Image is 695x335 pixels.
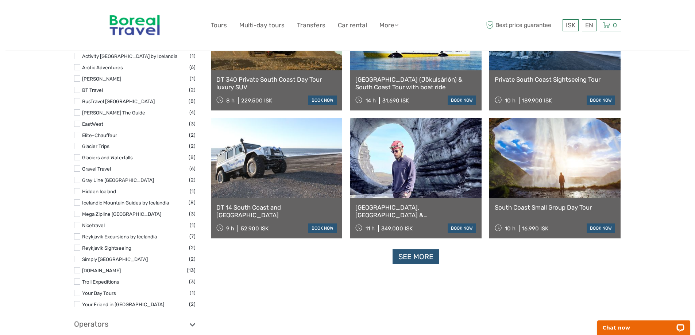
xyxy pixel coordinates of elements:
[82,245,131,251] a: Reykjavik Sightseeing
[189,164,196,173] span: (6)
[226,97,235,104] span: 8 h
[297,20,325,31] a: Transfers
[216,204,337,219] a: DT 14 South Coast and [GEOGRAPHIC_DATA]
[226,225,234,232] span: 9 h
[189,97,196,105] span: (8)
[189,63,196,71] span: (6)
[495,76,615,83] a: Private South Coast Sightseeing Tour
[189,120,196,128] span: (3)
[189,142,196,150] span: (2)
[82,256,148,262] a: Simply [GEOGRAPHIC_DATA]
[587,223,615,233] a: book now
[566,22,575,29] span: ISK
[189,153,196,161] span: (8)
[82,121,103,127] a: EastWest
[82,132,117,138] a: Elite-Chauffeur
[82,155,133,160] a: Glaciers and Waterfalls
[484,19,561,31] span: Best price guarantee
[592,312,695,335] iframe: LiveChat chat widget
[187,266,196,274] span: (13)
[366,97,376,104] span: 14 h
[190,74,196,83] span: (1)
[241,225,269,232] div: 52.900 ISK
[308,96,337,105] a: book now
[189,255,196,263] span: (2)
[82,110,145,116] a: [PERSON_NAME] The Guide
[82,166,111,172] a: Gravel Travel
[82,268,121,273] a: [DOMAIN_NAME]
[582,19,596,31] div: EN
[189,244,196,252] span: (2)
[239,20,285,31] a: Multi-day tours
[189,131,196,139] span: (2)
[82,76,121,82] a: [PERSON_NAME]
[522,225,548,232] div: 16.990 ISK
[505,225,516,232] span: 10 h
[189,108,196,117] span: (4)
[82,290,116,296] a: Your Day Tours
[190,52,196,60] span: (1)
[448,223,476,233] a: book now
[82,65,123,70] a: Arctic Adventures
[189,176,196,184] span: (2)
[382,97,409,104] div: 31.690 ISK
[82,234,157,239] a: Reykjavik Excursions by Icelandia
[82,211,161,217] a: Mega Zipline [GEOGRAPHIC_DATA]
[612,22,618,29] span: 0
[211,20,227,31] a: Tours
[82,98,155,104] a: BusTravel [GEOGRAPHIC_DATA]
[82,87,103,93] a: BT Travel
[82,143,109,149] a: Glacier Trips
[355,76,476,91] a: [GEOGRAPHIC_DATA] (Jökulsárlón) & South Coast Tour with boat ride
[82,222,105,228] a: Nicetravel
[241,97,272,104] div: 229.500 ISK
[495,204,615,211] a: South Coast Small Group Day Tour
[189,198,196,207] span: (8)
[189,210,196,218] span: (3)
[74,320,196,328] h3: Operators
[366,225,375,232] span: 11 h
[355,204,476,219] a: [GEOGRAPHIC_DATA], [GEOGRAPHIC_DATA] & [GEOGRAPHIC_DATA] Private
[505,97,516,104] span: 10 h
[190,221,196,229] span: (1)
[82,53,177,59] a: Activity [GEOGRAPHIC_DATA] by Icelandia
[82,188,116,194] a: Hidden Iceland
[82,177,154,183] a: Gray Line [GEOGRAPHIC_DATA]
[379,20,398,31] a: More
[522,97,552,104] div: 189.900 ISK
[381,225,413,232] div: 349.000 ISK
[190,187,196,195] span: (1)
[190,289,196,297] span: (1)
[308,223,337,233] a: book now
[82,200,169,206] a: Icelandic Mountain Guides by Icelandia
[189,300,196,308] span: (2)
[82,279,119,285] a: Troll Expeditions
[189,86,196,94] span: (2)
[393,249,439,264] a: See more
[105,5,165,45] img: 346-854fea8c-10b9-4d52-aacf-0976180d9f3a_logo_big.jpg
[189,277,196,286] span: (3)
[587,96,615,105] a: book now
[82,301,164,307] a: Your Friend in [GEOGRAPHIC_DATA]
[448,96,476,105] a: book now
[216,76,337,91] a: DT 340 Private South Coast Day Tour luxury SUV
[338,20,367,31] a: Car rental
[189,232,196,241] span: (7)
